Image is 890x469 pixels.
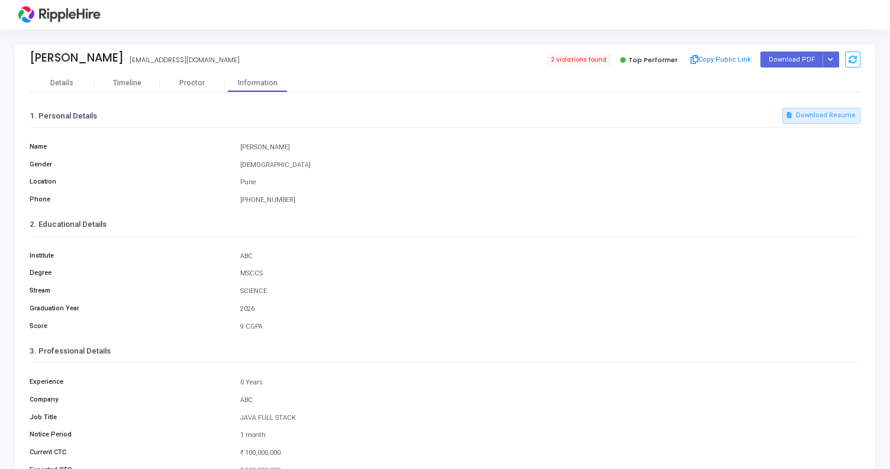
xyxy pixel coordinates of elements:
h6: Graduation Year [24,304,234,312]
div: [PHONE_NUMBER] [234,195,866,207]
div: ₹ 100,000,000 [234,448,866,460]
div: [DEMOGRAPHIC_DATA] [234,160,866,172]
div: SCIENCE [234,287,866,298]
div: [PERSON_NAME] [30,51,124,65]
h6: Notice Period [24,431,234,438]
img: logo [15,3,104,27]
h6: Stream [24,287,234,294]
h6: Job Title [24,413,234,421]
h6: Current CTC [24,448,234,456]
h6: Phone [24,195,234,203]
h3: 3. Professional Details [30,346,111,356]
div: JAVA FULL STACK [234,413,866,425]
button: Download Resume [782,108,860,123]
div: ABC [234,396,866,407]
div: MSCCS [234,269,866,280]
span: 2 violations found [546,53,611,66]
h6: Institute [24,252,234,259]
div: 1 month [234,431,866,442]
h6: Gender [24,160,234,168]
div: ABC [234,252,866,263]
h6: Company [24,396,234,403]
div: Information [225,79,290,88]
h6: Location [24,178,234,185]
div: 2026 [234,304,866,316]
div: Pune [234,178,866,189]
span: Top Performer [628,55,678,65]
h3: 2. Educational Details [30,220,107,229]
div: [EMAIL_ADDRESS][DOMAIN_NAME] [130,55,240,65]
button: Copy Public Link [686,51,754,69]
h6: Degree [24,269,234,277]
h6: Name [24,143,234,150]
div: 9 CGPA [234,322,866,333]
div: Details [50,79,73,88]
h3: 1. Personal Details [30,108,860,123]
h6: Score [24,322,234,330]
div: Button group with nested dropdown [823,52,839,68]
h6: Experience [24,378,234,386]
button: Download PDF [760,52,823,68]
div: 0 Years [234,378,866,389]
div: [PERSON_NAME] [234,143,866,154]
div: Timeline [113,79,141,88]
div: Proctor [160,79,225,88]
